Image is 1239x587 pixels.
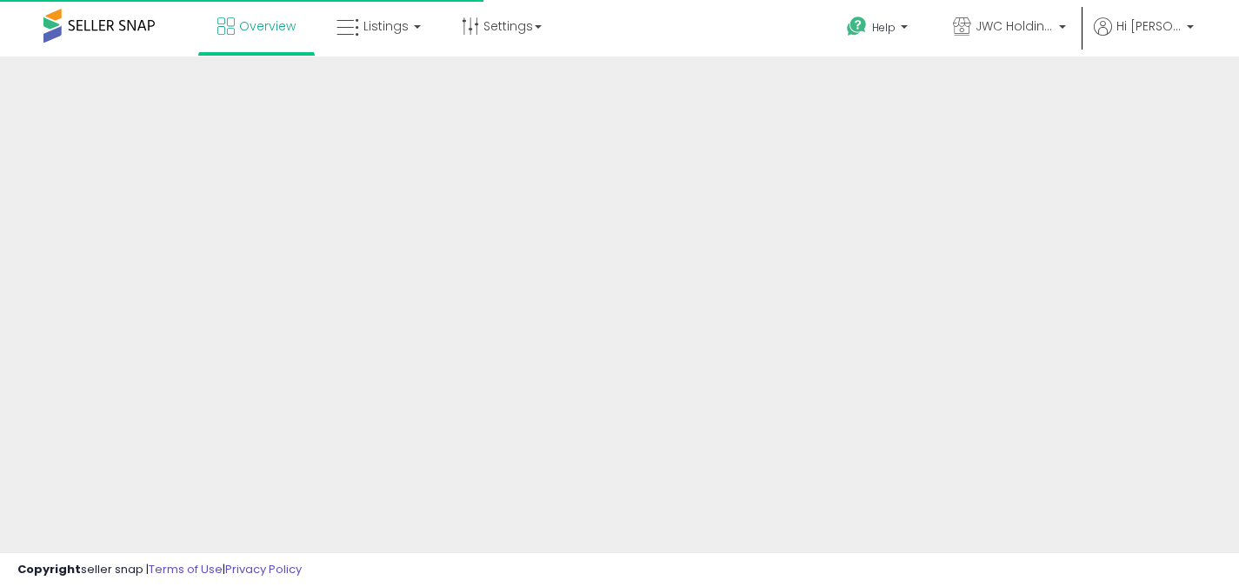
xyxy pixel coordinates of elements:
span: Listings [363,17,409,35]
a: Terms of Use [149,561,223,577]
span: Overview [239,17,296,35]
span: Hi [PERSON_NAME] [1116,17,1182,35]
a: Privacy Policy [225,561,302,577]
strong: Copyright [17,561,81,577]
span: Help [872,20,896,35]
i: Get Help [846,16,868,37]
span: JWC Holdings [976,17,1054,35]
a: Hi [PERSON_NAME] [1094,17,1194,57]
a: Help [833,3,925,57]
div: seller snap | | [17,562,302,578]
